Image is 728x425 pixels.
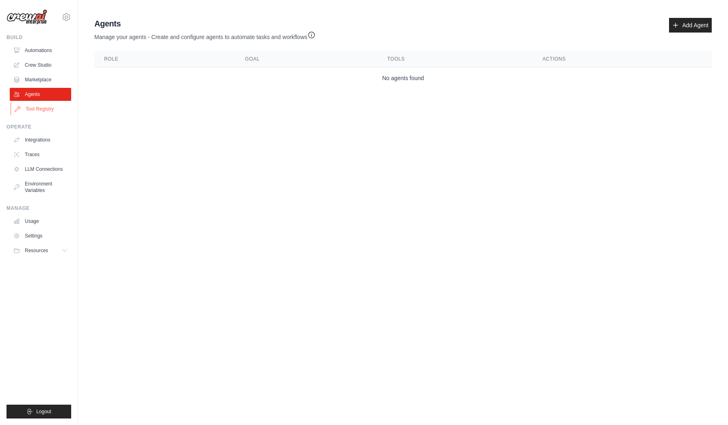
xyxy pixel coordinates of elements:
h2: Agents [94,18,316,29]
a: Crew Studio [10,59,71,72]
a: Integrations [10,133,71,146]
th: Actions [533,51,712,68]
th: Tools [377,51,533,68]
a: Add Agent [669,18,712,33]
a: Usage [10,215,71,228]
button: Resources [10,244,71,257]
a: LLM Connections [10,163,71,176]
a: Traces [10,148,71,161]
a: Agents [10,88,71,101]
th: Goal [235,51,377,68]
a: Settings [10,229,71,242]
a: Tool Registry [11,102,72,116]
a: Environment Variables [10,177,71,197]
div: Build [7,34,71,41]
div: Operate [7,124,71,130]
a: Automations [10,44,71,57]
button: Logout [7,405,71,418]
p: Manage your agents - Create and configure agents to automate tasks and workflows [94,29,316,41]
th: Role [94,51,235,68]
span: Resources [25,247,48,254]
span: Logout [36,408,51,415]
img: Logo [7,9,47,25]
div: Manage [7,205,71,211]
a: Marketplace [10,73,71,86]
td: No agents found [94,68,712,89]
